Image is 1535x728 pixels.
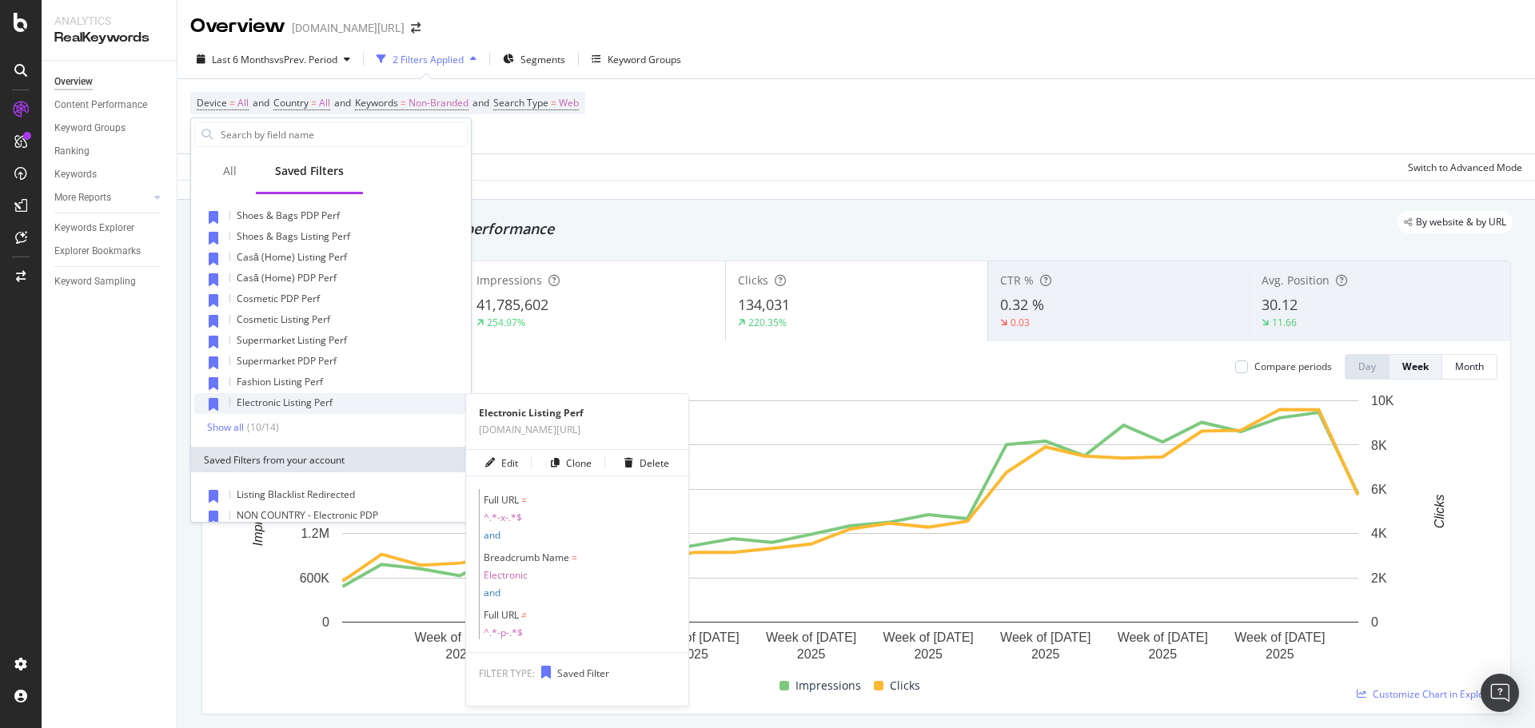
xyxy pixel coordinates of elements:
button: Keyword Groups [585,46,688,72]
span: Keywords [355,96,398,109]
div: Keywords [54,166,97,183]
span: Device [197,96,227,109]
text: 1.2M [301,527,329,540]
span: Casă (Home) Listing Perf [237,250,347,264]
button: Edit [479,450,518,475]
a: Keywords [54,166,165,183]
span: Country [273,96,309,109]
text: 8K [1371,438,1387,452]
div: Compare periods [1254,360,1332,373]
span: and [472,96,489,109]
div: Week [1402,360,1429,373]
a: Keywords Explorer [54,220,165,237]
span: All [237,92,249,114]
button: Switch to Advanced Mode [1401,154,1522,180]
span: = [572,551,577,564]
div: Content Performance [54,97,147,113]
span: Shoes & Bags Listing Perf [237,229,350,243]
div: Electronic Listing Perf [466,407,688,420]
span: FILTER TYPE: [479,666,535,680]
div: 220.35% [748,316,787,329]
div: Keyword Groups [608,53,681,66]
a: More Reports [54,189,150,206]
span: Customize Chart in Explorer [1373,687,1497,701]
span: Cosmetic PDP Perf [237,292,320,305]
span: Search Type [493,96,548,109]
div: RealKeywords [54,29,164,47]
span: Web [559,92,579,114]
span: Avg. Position [1262,273,1330,288]
div: [DOMAIN_NAME][URL] [466,423,688,436]
div: Keyword Sampling [54,273,136,290]
span: Non-Branded [409,92,468,114]
text: 6K [1371,483,1387,496]
button: Clone [544,450,592,475]
div: Edit [501,456,518,470]
button: Last 6 MonthsvsPrev. Period [190,46,357,72]
button: Delete [618,450,669,475]
div: Keywords Explorer [54,220,134,237]
text: 2025 [445,647,474,661]
a: Customize Chart in Explorer [1357,687,1497,701]
div: Overview [54,74,93,90]
div: Delete [640,456,669,470]
span: vs Prev. Period [274,53,337,66]
span: Clicks [890,676,920,695]
span: ≠ [521,608,527,622]
span: All [319,92,330,114]
span: 134,031 [738,295,790,314]
span: = [521,493,527,507]
a: Keyword Groups [54,120,165,137]
span: = [229,96,235,109]
div: [DOMAIN_NAME][URL] [292,20,405,36]
div: Clone [566,456,592,470]
text: Impressions [251,477,265,546]
text: Clicks [1433,495,1446,529]
span: = [551,96,556,109]
div: 0.03 [1011,316,1030,329]
span: 41,785,602 [476,295,548,314]
span: Supermarket Listing Perf [237,333,347,347]
div: ( 10 / 14 ) [244,420,279,434]
span: = [401,96,406,109]
span: and [334,96,351,109]
span: and [484,586,500,599]
span: Impressions [795,676,861,695]
span: Clicks [738,273,768,288]
span: Last 6 Months [212,53,274,66]
text: 2K [1371,571,1387,585]
text: 4K [1371,527,1387,540]
div: 2 Filters Applied [393,53,464,66]
div: More Reports [54,189,111,206]
span: CTR % [1000,273,1034,288]
text: 2025 [680,647,708,661]
text: 0 [1371,615,1378,629]
span: Breadcrumb Name [484,551,569,564]
text: Week of [DATE] [766,631,856,644]
text: Week of [DATE] [649,631,740,644]
div: Show all [207,422,244,433]
span: Segments [520,53,565,66]
svg: A chart. [215,392,1485,670]
text: 10K [1371,394,1394,408]
span: Electronic [484,569,676,582]
span: Impressions [476,273,542,288]
span: and [253,96,269,109]
div: arrow-right-arrow-left [411,22,421,34]
text: 2025 [1266,647,1294,661]
a: Content Performance [54,97,165,113]
span: Full URL [484,608,519,622]
div: All [223,163,237,179]
button: Month [1442,354,1497,380]
text: Week of [DATE] [1234,631,1325,644]
text: Week of [DATE] [1000,631,1090,644]
div: legacy label [1397,211,1513,233]
a: Keyword Sampling [54,273,165,290]
span: Cosmetic Listing Perf [237,312,330,326]
span: Supermarket PDP Perf [237,354,337,368]
text: Week of [DATE] [414,631,504,644]
button: 2 Filters Applied [370,46,483,72]
a: Ranking [54,143,165,160]
div: Ranking [54,143,90,160]
span: Fashion Listing Perf [237,375,323,388]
